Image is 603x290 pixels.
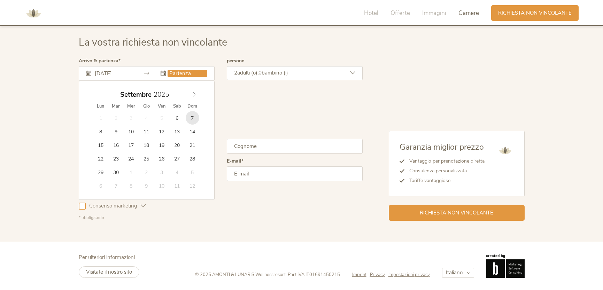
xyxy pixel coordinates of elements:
span: Immagini [422,9,446,17]
span: Settembre 2, 2025 [109,111,123,125]
span: Ottobre 7, 2025 [109,179,123,193]
span: Settembre 3, 2025 [124,111,138,125]
span: Richiesta non vincolante [498,9,572,17]
li: Consulenza personalizzata [404,166,485,176]
span: Settembre [120,92,152,98]
span: Settembre 30, 2025 [109,165,123,179]
span: Ottobre 12, 2025 [186,179,199,193]
span: Settembre 27, 2025 [170,152,184,165]
span: Garanzia miglior prezzo [400,142,484,152]
span: bambino (i) [262,69,288,76]
span: Imprint [352,272,366,278]
span: Settembre 15, 2025 [94,138,107,152]
span: Settembre 28, 2025 [186,152,199,165]
span: Settembre 4, 2025 [140,111,153,125]
span: 2 [234,69,237,76]
label: Arrivo & partenza [79,58,121,63]
span: adulti (o), [237,69,258,76]
img: AMONTI & LUNARIS Wellnessresort [496,142,514,159]
span: Sab [169,104,185,109]
span: Settembre 6, 2025 [170,111,184,125]
input: Year [152,90,175,99]
span: Settembre 22, 2025 [94,152,107,165]
span: Lun [93,104,108,109]
span: Part.IVA IT01691450215 [288,272,340,278]
span: Settembre 11, 2025 [140,125,153,138]
label: persone [227,58,244,63]
span: Ottobre 4, 2025 [170,165,184,179]
span: Ottobre 9, 2025 [140,179,153,193]
span: Ottobre 10, 2025 [155,179,169,193]
span: Richiesta non vincolante [420,209,493,217]
li: Vantaggio per prenotazione diretta [404,156,485,166]
span: Mar [108,104,124,109]
li: Tariffe vantaggiose [404,176,485,186]
span: Ottobre 3, 2025 [155,165,169,179]
span: Settembre 12, 2025 [155,125,169,138]
span: Mer [124,104,139,109]
span: Settembre 9, 2025 [109,125,123,138]
img: Brandnamic GmbH | Leading Hospitality Solutions [486,254,525,278]
span: © 2025 AMONTI & LUNARIS Wellnessresort [195,272,286,278]
span: Settembre 29, 2025 [94,165,107,179]
a: Privacy [370,272,388,278]
span: Settembre 17, 2025 [124,138,138,152]
span: Ottobre 8, 2025 [124,179,138,193]
span: - [286,272,288,278]
span: Settembre 10, 2025 [124,125,138,138]
span: Settembre 19, 2025 [155,138,169,152]
span: Settembre 13, 2025 [170,125,184,138]
span: Dom [185,104,200,109]
div: * obbligatorio [79,215,363,221]
a: Impostazioni privacy [388,272,430,278]
span: 0 [258,69,262,76]
span: Ottobre 5, 2025 [186,165,199,179]
a: Imprint [352,272,370,278]
span: Settembre 21, 2025 [186,138,199,152]
span: Settembre 25, 2025 [140,152,153,165]
input: Partenza [168,70,207,77]
span: Ottobre 11, 2025 [170,179,184,193]
span: Settembre 18, 2025 [140,138,153,152]
span: Settembre 14, 2025 [186,125,199,138]
span: Hotel [364,9,378,17]
input: E-mail [227,166,363,181]
span: Settembre 1, 2025 [94,111,107,125]
span: La vostra richiesta non vincolante [79,36,227,49]
span: Camere [458,9,479,17]
span: Settembre 26, 2025 [155,152,169,165]
span: Ottobre 6, 2025 [94,179,107,193]
span: Settembre 24, 2025 [124,152,138,165]
span: Settembre 7, 2025 [186,111,199,125]
span: Offerte [391,9,410,17]
span: Visitate il nostro sito [86,268,132,275]
span: Settembre 20, 2025 [170,138,184,152]
span: Settembre 23, 2025 [109,152,123,165]
span: Privacy [370,272,385,278]
span: Consenso marketing [86,202,141,210]
span: Settembre 8, 2025 [94,125,107,138]
span: Ottobre 1, 2025 [124,165,138,179]
a: AMONTI & LUNARIS Wellnessresort [23,10,44,15]
span: Gio [139,104,154,109]
span: Ottobre 2, 2025 [140,165,153,179]
a: Visitate il nostro sito [79,266,139,278]
img: AMONTI & LUNARIS Wellnessresort [23,3,44,24]
span: Settembre 5, 2025 [155,111,169,125]
input: Arrivo [93,70,133,77]
span: Settembre 16, 2025 [109,138,123,152]
span: Ven [154,104,170,109]
input: Cognome [227,139,363,154]
span: Per ulteriori informazioni [79,254,135,261]
label: E-mail [227,159,243,164]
